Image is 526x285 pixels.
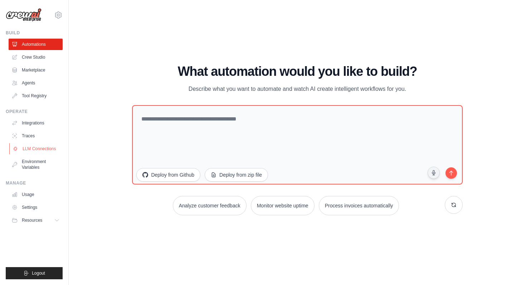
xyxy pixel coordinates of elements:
a: Automations [9,39,63,50]
a: LLM Connections [9,143,63,154]
div: Manage [6,180,63,186]
button: Logout [6,267,63,279]
a: Integrations [9,117,63,129]
h1: What automation would you like to build? [132,64,462,79]
div: Build [6,30,63,36]
a: Crew Studio [9,51,63,63]
button: Analyze customer feedback [173,196,247,215]
a: Tool Registry [9,90,63,102]
a: Settings [9,202,63,213]
a: Traces [9,130,63,142]
a: Environment Variables [9,156,63,173]
button: Deploy from zip file [205,168,268,182]
button: Resources [9,215,63,226]
img: Logo [6,8,42,22]
a: Usage [9,189,63,200]
a: Marketplace [9,64,63,76]
button: Deploy from Github [136,168,200,182]
button: Process invoices automatically [319,196,399,215]
span: Logout [32,270,45,276]
a: Agents [9,77,63,89]
span: Resources [22,217,42,223]
button: Monitor website uptime [251,196,315,215]
div: Operate [6,109,63,114]
iframe: Chat Widget [490,251,526,285]
p: Describe what you want to automate and watch AI create intelligent workflows for you. [177,84,418,94]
